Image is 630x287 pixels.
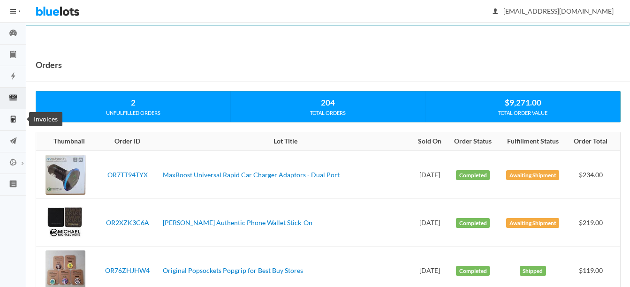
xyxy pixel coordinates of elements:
[36,109,230,117] div: UNFULFILLED ORDERS
[412,151,448,199] td: [DATE]
[321,98,335,107] strong: 204
[163,266,303,274] a: Original Popsockets Popgrip for Best Buy Stores
[506,218,559,228] label: Awaiting Shipment
[412,132,448,151] th: Sold On
[163,219,312,227] a: [PERSON_NAME] Authentic Phone Wallet Stick-On
[36,132,96,151] th: Thumbnail
[456,218,490,228] label: Completed
[231,109,425,117] div: TOTAL ORDERS
[506,170,559,181] label: Awaiting Shipment
[567,199,620,247] td: $219.00
[493,7,614,15] span: [EMAIL_ADDRESS][DOMAIN_NAME]
[425,109,620,117] div: TOTAL ORDER VALUE
[159,132,412,151] th: Lot Title
[36,58,62,72] h1: Orders
[163,171,340,179] a: MaxBoost Universal Rapid Car Charger Adaptors - Dual Port
[456,170,490,181] label: Completed
[107,171,148,179] a: OR7TT94TYX
[567,151,620,199] td: $234.00
[448,132,499,151] th: Order Status
[105,266,150,274] a: OR76ZHJHW4
[567,132,620,151] th: Order Total
[106,219,149,227] a: OR2XZK3C6A
[499,132,567,151] th: Fulfillment Status
[456,266,490,276] label: Completed
[520,266,546,276] label: Shipped
[29,112,62,126] div: Invoices
[491,8,500,16] ion-icon: person
[131,98,136,107] strong: 2
[96,132,159,151] th: Order ID
[412,199,448,247] td: [DATE]
[505,98,541,107] strong: $9,271.00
